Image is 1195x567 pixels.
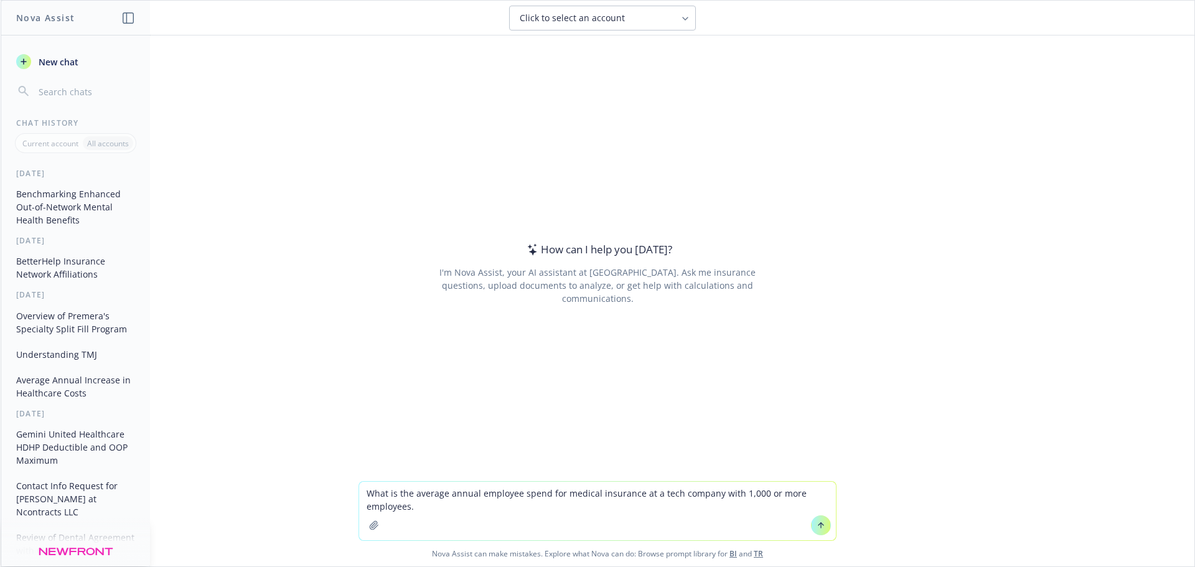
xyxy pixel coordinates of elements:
div: I'm Nova Assist, your AI assistant at [GEOGRAPHIC_DATA]. Ask me insurance questions, upload docum... [422,266,772,305]
div: [DATE] [1,289,150,300]
input: Search chats [36,83,135,100]
button: Understanding TMJ [11,344,140,365]
h1: Nova Assist [16,11,75,24]
span: Nova Assist can make mistakes. Explore what Nova can do: Browse prompt library for and [6,541,1189,566]
a: BI [729,548,737,559]
span: New chat [36,55,78,68]
button: Overview of Premera's Specialty Split Fill Program [11,306,140,339]
button: BetterHelp Insurance Network Affiliations [11,251,140,284]
div: [DATE] [1,408,150,419]
a: TR [754,548,763,559]
button: Click to select an account [509,6,696,30]
button: Benchmarking Enhanced Out-of-Network Mental Health Benefits [11,184,140,230]
div: [DATE] [1,235,150,246]
div: Chat History [1,118,150,128]
div: How can I help you [DATE]? [523,241,672,258]
span: Click to select an account [520,12,625,24]
button: Gemini United Healthcare HDHP Deductible and OOP Maximum [11,424,140,471]
button: Average Annual Increase in Healthcare Costs [11,370,140,403]
p: All accounts [87,138,129,149]
button: New chat [11,50,140,73]
div: [DATE] [1,168,150,179]
p: Current account [22,138,78,149]
button: Contact Info Request for [PERSON_NAME] at Ncontracts LLC [11,476,140,522]
button: Review of Dental Agreement with Cigna [11,527,140,561]
textarea: What is the average annual employee spend for medical insurance at a tech company with 1,000 or m... [359,482,836,540]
